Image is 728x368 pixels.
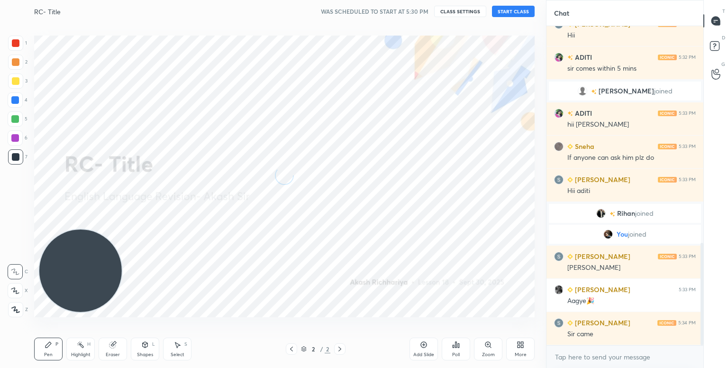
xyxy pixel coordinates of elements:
div: Zoom [482,352,495,357]
h6: ADITI [573,108,592,118]
h6: Sneha [573,141,594,151]
img: 3 [554,175,564,184]
p: Chat [546,0,577,26]
p: G [721,61,725,68]
button: START CLASS [492,6,535,17]
img: a32ffa1e50e8473990e767c0591ae111.jpg [603,230,613,239]
div: More [515,352,527,357]
img: default.png [578,86,587,96]
img: no-rating-badge.077c3623.svg [567,55,573,60]
div: C [8,264,28,279]
div: Pen [44,352,53,357]
img: Learner_Badge_beginner_1_8b307cf2a0.svg [567,254,573,259]
div: sir comes within 5 mins [567,64,696,74]
img: no-rating-badge.077c3623.svg [610,212,615,217]
div: Highlight [71,352,91,357]
div: 2 [8,55,27,70]
img: iconic-light.a09c19a4.png [658,144,677,149]
h6: [PERSON_NAME] [573,251,630,261]
div: 5:32 PM [679,55,696,60]
div: 6 [8,130,27,146]
p: T [722,8,725,15]
span: Rihan [617,210,635,217]
div: S [184,342,187,347]
img: 3 [554,318,564,328]
h6: ADITI [573,52,592,62]
img: no-rating-badge.077c3623.svg [591,89,597,94]
span: joined [635,210,654,217]
div: 5:33 PM [679,177,696,183]
button: CLASS SETTINGS [434,6,486,17]
span: You [617,230,628,238]
img: iconic-light.a09c19a4.png [657,320,676,326]
div: Add Slide [413,352,434,357]
div: 5:34 PM [678,320,696,326]
div: Shapes [137,352,153,357]
img: df46a4f6c45440d98aab421555df267f.jpg [554,285,564,294]
img: iconic-light.a09c19a4.png [658,254,677,259]
div: Select [171,352,184,357]
div: 5:33 PM [679,110,696,116]
div: If anyone can ask him plz do [567,153,696,163]
h6: [PERSON_NAME] [573,285,630,294]
div: H [87,342,91,347]
div: 5:33 PM [679,287,696,293]
div: 5 [8,111,27,127]
div: Poll [452,352,460,357]
h4: RC- Title [34,7,61,16]
img: iconic-light.a09c19a4.png [658,110,677,116]
span: joined [654,87,673,95]
h5: WAS SCHEDULED TO START AT 5:30 PM [321,7,428,16]
img: iconic-light.a09c19a4.png [658,55,677,60]
img: 8f3196fabe974168b77d08ac03fc87a1.jpg [554,142,564,151]
h6: [PERSON_NAME] [573,318,630,328]
div: P [55,342,58,347]
img: 53fb57fa368f4b4cb81e86bd27dc8ad4.png [554,53,564,62]
div: / [320,346,323,352]
div: X [8,283,28,298]
div: L [152,342,155,347]
div: 3 [8,74,27,89]
div: Z [8,302,28,317]
div: 2 [325,345,330,353]
div: Hii [567,31,696,40]
img: Learner_Badge_beginner_1_8b307cf2a0.svg [567,287,573,293]
img: Learner_Badge_beginner_1_8b307cf2a0.svg [567,144,573,149]
div: Aagye🎉 [567,296,696,306]
div: 7 [8,149,27,165]
img: 3 [554,252,564,261]
div: 2 [309,346,318,352]
img: f05efd8e37d84bc49ed75073cd22d1e8.jpg [596,209,606,218]
img: iconic-light.a09c19a4.png [658,177,677,183]
span: joined [628,230,646,238]
img: 53fb57fa368f4b4cb81e86bd27dc8ad4.png [554,109,564,118]
div: Sir came [567,330,696,339]
img: no-rating-badge.077c3623.svg [567,111,573,116]
img: Learner_Badge_beginner_1_8b307cf2a0.svg [567,320,573,326]
div: 4 [8,92,27,108]
div: 5:33 PM [679,254,696,259]
div: 5:33 PM [679,144,696,149]
div: Eraser [106,352,120,357]
div: [PERSON_NAME] [567,263,696,273]
div: hii [PERSON_NAME] [567,120,696,129]
div: 1 [8,36,27,51]
div: grid [546,26,703,345]
h6: [PERSON_NAME] [573,175,630,184]
div: Hii aditi [567,186,696,196]
img: Learner_Badge_beginner_1_8b307cf2a0.svg [567,177,573,183]
span: [PERSON_NAME] [599,87,654,95]
p: D [722,34,725,41]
